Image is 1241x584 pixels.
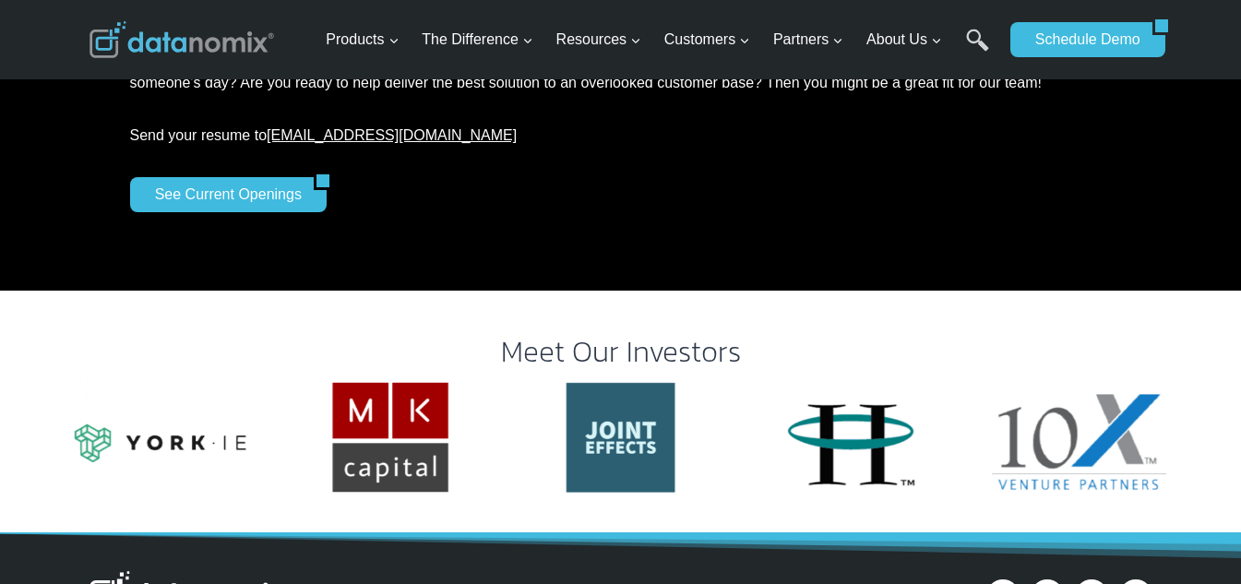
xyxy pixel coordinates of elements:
[966,29,989,70] a: Search
[71,377,1171,496] div: Photo Gallery Carousel
[9,206,295,575] iframe: Popup CTA
[866,28,942,52] span: About Us
[992,377,1171,496] img: 10X Venture Partners
[664,28,750,52] span: Customers
[422,28,533,52] span: The Difference
[761,377,940,496] img: Hub Angels
[301,377,480,496] img: MK Capital
[326,28,399,52] span: Products
[130,177,314,212] a: See Current Openings
[531,377,710,496] img: Join Effects
[89,21,274,58] img: Datanomix
[761,377,940,496] div: 3 of 11
[267,127,517,143] a: [EMAIL_ADDRESS][DOMAIN_NAME]
[531,377,710,496] div: 2 of 11
[89,337,1152,366] h2: Meet Our Investors
[556,28,641,52] span: Resources
[301,377,480,496] div: 1 of 11
[318,10,1001,70] nav: Primary Navigation
[773,28,843,52] span: Partners
[992,377,1171,496] div: 4 of 11
[130,124,1112,148] p: Send your resume to
[1010,22,1152,57] a: Schedule Demo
